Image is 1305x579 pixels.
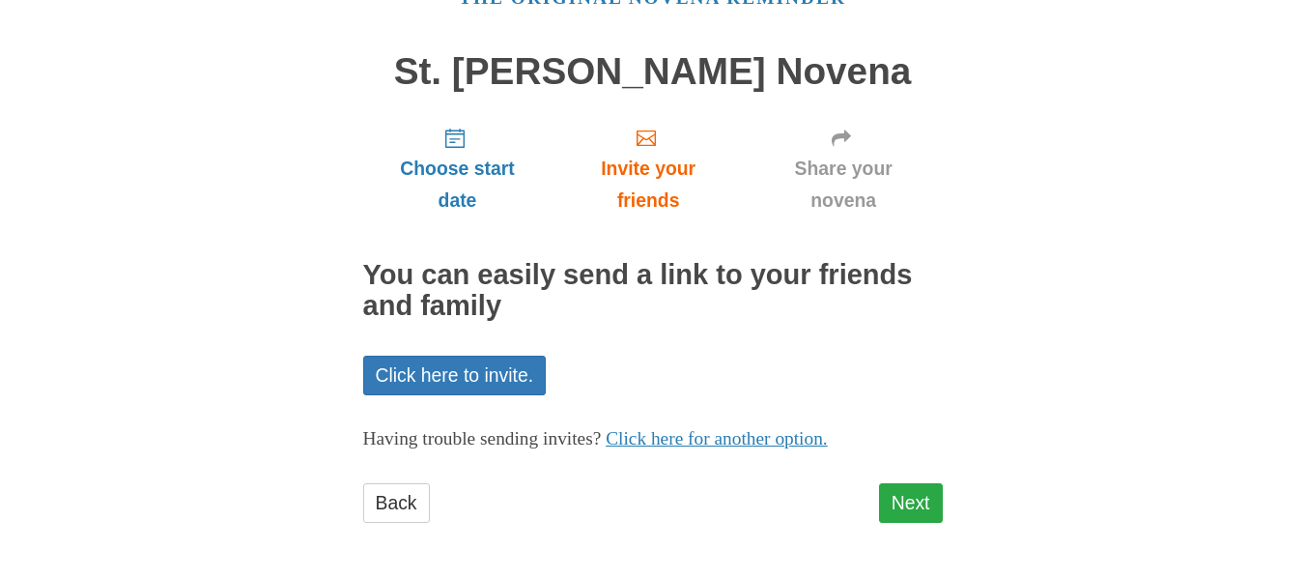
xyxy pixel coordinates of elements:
a: Invite your friends [552,111,744,226]
a: Share your novena [745,111,943,226]
a: Click here to invite. [363,356,547,395]
h1: St. [PERSON_NAME] Novena [363,51,943,93]
a: Next [879,483,943,523]
a: Choose start date [363,111,553,226]
span: Invite your friends [571,153,724,217]
span: Choose start date [383,153,533,217]
a: Back [363,483,430,523]
span: Share your novena [764,153,923,217]
a: Click here for another option. [606,428,828,449]
span: Having trouble sending invites? [363,428,602,449]
h2: You can easily send a link to your friends and family [363,260,943,322]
